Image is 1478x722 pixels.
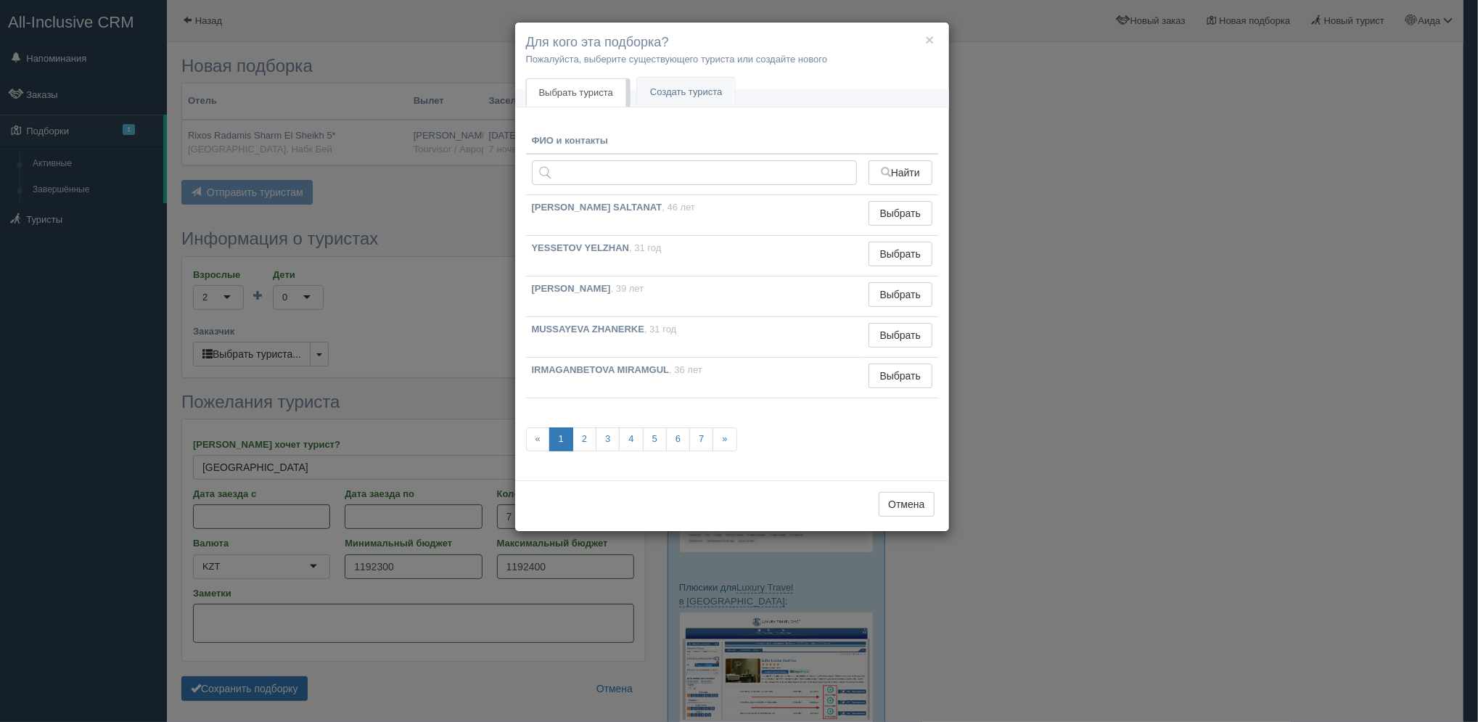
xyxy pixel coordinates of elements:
b: [PERSON_NAME] SALTANAT [532,202,662,213]
a: » [713,427,736,451]
a: 4 [619,427,643,451]
span: , 39 лет [611,283,644,294]
a: 7 [689,427,713,451]
span: , 36 лет [669,364,702,375]
a: Выбрать туриста [526,78,626,107]
button: Выбрать [869,282,932,307]
a: Создать туриста [637,78,736,107]
th: ФИО и контакты [526,128,863,155]
button: Выбрать [869,242,932,266]
button: Выбрать [869,323,932,348]
a: 3 [596,427,620,451]
b: IRMAGANBETOVA MIRAMGUL [532,364,670,375]
button: Найти [869,160,932,185]
p: Пожалуйста, выберите существующего туриста или создайте нового [526,52,938,66]
h4: Для кого эта подборка? [526,33,938,52]
button: Выбрать [869,201,932,226]
span: , 46 лет [662,202,695,213]
span: , 31 год [644,324,676,335]
button: × [925,32,934,47]
a: 1 [549,427,573,451]
a: 5 [643,427,667,451]
b: MUSSAYEVA ZHANERKE [532,324,645,335]
button: Отмена [879,492,934,517]
b: YESSETOV YELZHAN [532,242,630,253]
input: Поиск по ФИО, паспорту или контактам [532,160,858,185]
span: « [526,427,550,451]
button: Выбрать [869,364,932,388]
span: , 31 год [629,242,661,253]
b: [PERSON_NAME] [532,283,611,294]
a: 6 [666,427,690,451]
a: 2 [572,427,596,451]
